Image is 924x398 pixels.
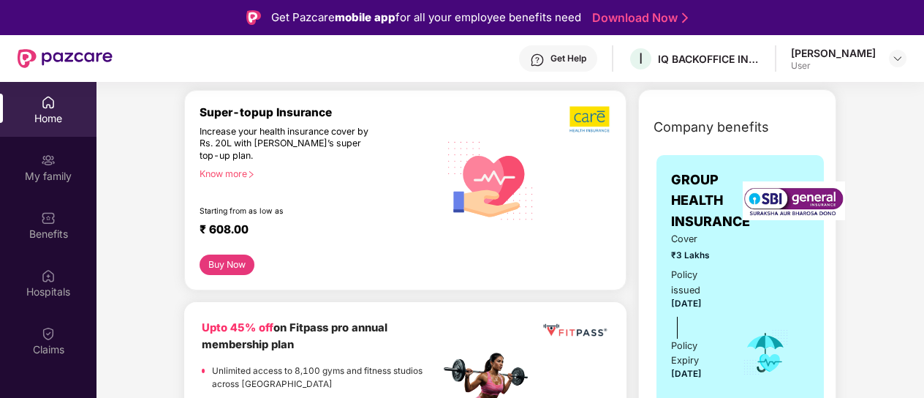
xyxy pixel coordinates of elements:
[892,53,904,64] img: svg+xml;base64,PHN2ZyBpZD0iRHJvcGRvd24tMzJ4MzIiIHhtbG5zPSJodHRwOi8vd3d3LnczLm9yZy8yMDAwL3N2ZyIgd2...
[592,10,683,26] a: Download Now
[200,126,377,162] div: Increase your health insurance cover by Rs. 20L with [PERSON_NAME]’s super top-up plan.
[541,320,609,341] img: fppp.png
[639,50,643,67] span: I
[658,52,760,66] div: IQ BACKOFFICE INDIA PRIVATE LIMITED
[41,269,56,283] img: svg+xml;base64,PHN2ZyBpZD0iSG9zcGl0YWxzIiB4bWxucz0iaHR0cDovL3d3dy53My5vcmcvMjAwMC9zdmciIHdpZHRoPS...
[671,298,702,309] span: [DATE]
[202,321,387,351] b: on Fitpass pro annual membership plan
[671,268,722,297] div: Policy issued
[550,53,586,64] div: Get Help
[18,49,113,68] img: New Pazcare Logo
[742,328,789,377] img: icon
[200,255,255,275] button: Buy Now
[671,232,722,247] span: Cover
[654,117,769,138] span: Company benefits
[41,211,56,225] img: svg+xml;base64,PHN2ZyBpZD0iQmVuZWZpdHMiIHhtbG5zPSJodHRwOi8vd3d3LnczLm9yZy8yMDAwL3N2ZyIgd2lkdGg9Ij...
[671,170,750,232] span: GROUP HEALTH INSURANCE
[271,9,581,26] div: Get Pazcare for all your employee benefits need
[41,326,56,341] img: svg+xml;base64,PHN2ZyBpZD0iQ2xhaW0iIHhtbG5zPSJodHRwOi8vd3d3LnczLm9yZy8yMDAwL3N2ZyIgd2lkdGg9IjIwIi...
[202,321,273,334] b: Upto 45% off
[200,222,425,240] div: ₹ 608.00
[335,10,395,24] strong: mobile app
[212,364,439,391] p: Unlimited access to 8,100 gyms and fitness studios across [GEOGRAPHIC_DATA]
[41,95,56,110] img: svg+xml;base64,PHN2ZyBpZD0iSG9tZSIgeG1sbnM9Imh0dHA6Ly93d3cudzMub3JnLzIwMDAvc3ZnIiB3aWR0aD0iMjAiIG...
[569,105,611,133] img: b5dec4f62d2307b9de63beb79f102df3.png
[671,369,702,379] span: [DATE]
[439,127,542,232] img: svg+xml;base64,PHN2ZyB4bWxucz0iaHR0cDovL3d3dy53My5vcmcvMjAwMC9zdmciIHhtbG5zOnhsaW5rPSJodHRwOi8vd3...
[200,206,378,217] div: Starting from as low as
[247,170,255,179] span: right
[671,249,722,263] span: ₹3 Lakhs
[682,10,688,26] img: Stroke
[41,153,56,168] img: svg+xml;base64,PHN2ZyB3aWR0aD0iMjAiIGhlaWdodD0iMjAiIHZpZXdCb3g9IjAgMCAyMCAyMCIgZmlsbD0ibm9uZSIgeG...
[671,339,722,368] div: Policy Expiry
[791,60,876,72] div: User
[200,168,431,179] div: Know more
[743,181,845,220] img: insurerLogo
[530,53,545,67] img: svg+xml;base64,PHN2ZyBpZD0iSGVscC0zMngzMiIgeG1sbnM9Imh0dHA6Ly93d3cudzMub3JnLzIwMDAvc3ZnIiB3aWR0aD...
[791,46,876,60] div: [PERSON_NAME]
[246,10,261,25] img: Logo
[200,105,440,119] div: Super-topup Insurance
